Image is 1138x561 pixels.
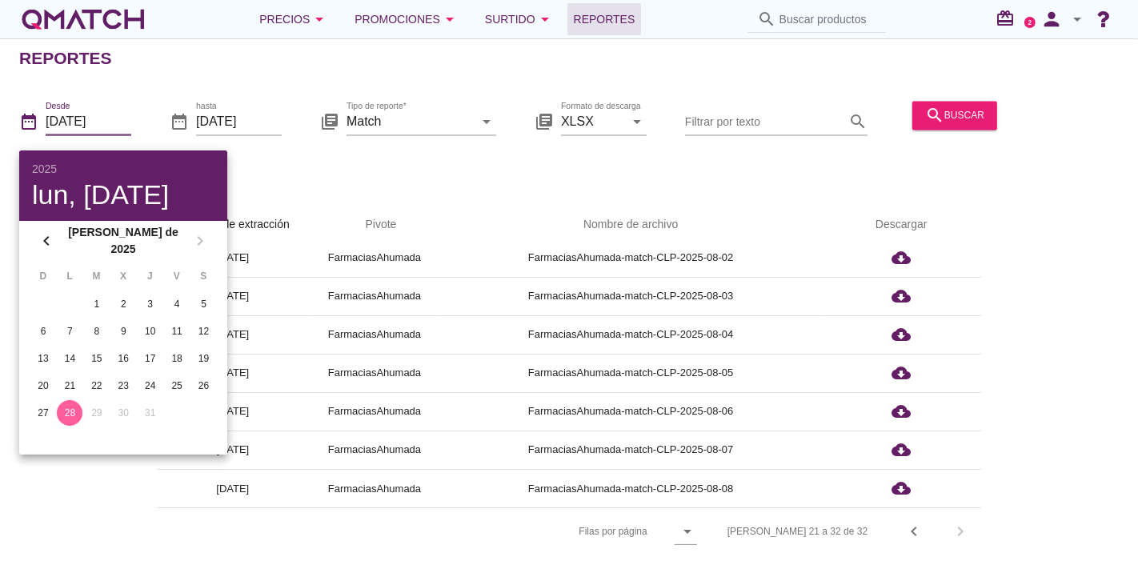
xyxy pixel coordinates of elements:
[19,3,147,35] a: white-qmatch-logo
[110,324,136,339] div: 9
[892,440,911,459] i: cloud_download
[191,262,216,290] th: S
[138,351,163,366] div: 17
[440,431,821,469] td: FarmaciasAhumada-match-CLP-2025-08-07
[320,112,339,131] i: library_books
[309,238,440,277] td: FarmaciasAhumada
[32,163,214,174] div: 2025
[309,277,440,315] td: FarmaciasAhumada
[61,224,186,258] strong: [PERSON_NAME] de 2025
[191,379,217,393] div: 26
[164,324,190,339] div: 11
[30,400,56,426] button: 27
[892,402,911,421] i: cloud_download
[1036,8,1068,30] i: person
[30,319,56,344] button: 6
[246,3,342,35] button: Precios
[191,351,217,366] div: 19
[30,406,56,420] div: 27
[440,354,821,392] td: FarmaciasAhumada-match-CLP-2025-08-05
[138,291,163,317] button: 3
[440,238,821,277] td: FarmaciasAhumada-match-CLP-2025-08-02
[821,202,981,247] th: Descargar: Not sorted.
[309,315,440,354] td: FarmaciasAhumada
[347,109,474,134] input: Tipo de reporte*
[309,431,440,469] td: FarmaciasAhumada
[57,406,82,420] div: 28
[164,351,190,366] div: 18
[57,319,82,344] button: 7
[157,277,309,315] td: [DATE]
[627,112,647,131] i: arrow_drop_down
[892,363,911,383] i: cloud_download
[925,106,944,125] i: search
[84,373,110,399] button: 22
[1068,10,1087,29] i: arrow_drop_down
[925,106,984,125] div: buscar
[164,319,190,344] button: 11
[485,10,555,29] div: Surtido
[779,6,877,32] input: Buscar productos
[57,346,82,371] button: 14
[157,392,309,431] td: [DATE]
[30,379,56,393] div: 20
[900,517,928,546] button: Previous page
[1028,18,1032,26] text: 2
[164,291,190,317] button: 4
[535,10,555,29] i: arrow_drop_down
[84,297,110,311] div: 1
[164,373,190,399] button: 25
[309,354,440,392] td: FarmaciasAhumada
[419,508,696,555] div: Filas por página
[110,319,136,344] button: 9
[110,262,135,290] th: X
[57,351,82,366] div: 14
[138,297,163,311] div: 3
[84,379,110,393] div: 22
[685,109,845,134] input: Filtrar por texto
[440,202,821,247] th: Nombre de archivo: Not sorted.
[574,10,635,29] span: Reportes
[164,379,190,393] div: 25
[138,319,163,344] button: 10
[37,231,56,250] i: chevron_left
[30,346,56,371] button: 13
[309,392,440,431] td: FarmaciasAhumada
[84,324,110,339] div: 8
[57,400,82,426] button: 28
[191,373,217,399] button: 26
[848,112,868,131] i: search
[84,291,110,317] button: 1
[164,297,190,311] div: 4
[309,469,440,507] td: FarmaciasAhumada
[84,262,109,290] th: M
[110,297,136,311] div: 2
[892,248,911,267] i: cloud_download
[138,324,163,339] div: 10
[138,346,163,371] button: 17
[30,324,56,339] div: 6
[535,112,554,131] i: library_books
[157,469,309,507] td: [DATE]
[440,392,821,431] td: FarmaciasAhumada-match-CLP-2025-08-06
[472,3,567,35] button: Surtido
[191,291,217,317] button: 5
[32,181,214,208] div: lun, [DATE]
[567,3,642,35] a: Reportes
[138,379,163,393] div: 24
[84,351,110,366] div: 15
[727,524,868,539] div: [PERSON_NAME] 21 a 32 de 32
[1024,17,1036,28] a: 2
[342,3,472,35] button: Promociones
[355,10,459,29] div: Promociones
[892,287,911,306] i: cloud_download
[164,346,190,371] button: 18
[440,10,459,29] i: arrow_drop_down
[30,351,56,366] div: 13
[904,522,924,541] i: chevron_left
[138,373,163,399] button: 24
[110,351,136,366] div: 16
[110,379,136,393] div: 23
[196,109,282,134] input: hasta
